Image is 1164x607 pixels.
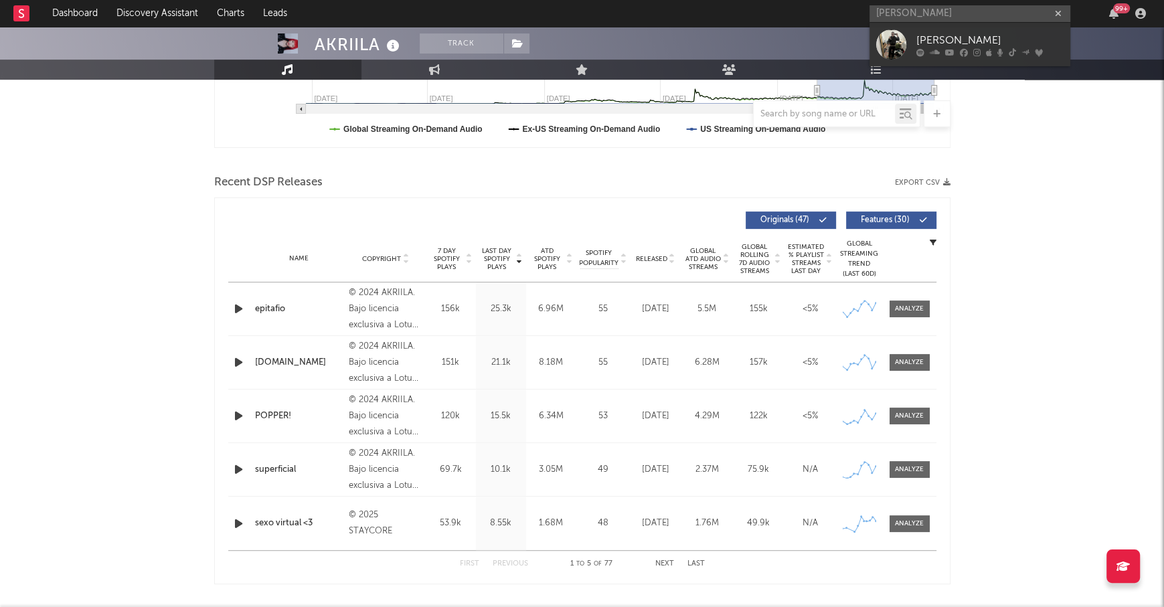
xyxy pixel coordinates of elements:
button: Last [687,560,705,568]
input: Search by song name or URL [754,109,895,120]
div: AKRIILA [315,33,403,56]
text: Ex-US Streaming On-Demand Audio [522,124,660,134]
div: 99 + [1113,3,1130,13]
div: 157k [736,356,781,369]
div: 6.28M [685,356,730,369]
div: [DATE] [633,302,678,316]
div: N/A [788,463,833,476]
span: Last Day Spotify Plays [479,247,515,271]
a: superficial [255,463,343,476]
div: 1.76M [685,517,730,530]
div: 53.9k [429,517,473,530]
div: 120k [429,410,473,423]
text: Global Streaming On-Demand Audio [343,124,483,134]
div: 122k [736,410,781,423]
span: of [594,561,602,567]
button: Previous [493,560,528,568]
div: N/A [788,517,833,530]
div: 6.34M [529,410,573,423]
div: Name [255,254,343,264]
div: <5% [788,356,833,369]
div: 49.9k [736,517,781,530]
div: 25.3k [479,302,523,316]
div: © 2024 AKRIILA. Bajo licencia exclusiva a Lotus Records y distribuido en forma exclusiva por Warn... [349,446,422,494]
span: Recent DSP Releases [214,175,323,191]
div: [PERSON_NAME] [916,32,1064,48]
div: Global Streaming Trend (Last 60D) [839,239,880,279]
div: 10.1k [479,463,523,476]
div: 75.9k [736,463,781,476]
div: [DATE] [633,410,678,423]
div: 155k [736,302,781,316]
span: Released [636,255,667,263]
button: Features(30) [846,211,936,229]
button: Next [655,560,674,568]
span: Spotify Popularity [579,248,618,268]
span: ATD Spotify Plays [529,247,565,271]
div: 69.7k [429,463,473,476]
span: to [576,561,584,567]
div: 21.1k [479,356,523,369]
span: Estimated % Playlist Streams Last Day [788,243,825,275]
div: 3.05M [529,463,573,476]
span: Features ( 30 ) [855,216,916,224]
div: 6.96M [529,302,573,316]
button: Originals(47) [746,211,836,229]
button: First [460,560,479,568]
div: 15.5k [479,410,523,423]
div: <5% [788,302,833,316]
div: © 2024 AKRIILA. Bajo licencia exclusiva a Lotus Records y distribuido en forma exclusiva por Warn... [349,392,422,440]
a: [PERSON_NAME] [869,23,1070,66]
span: Copyright [362,255,401,263]
div: 156k [429,302,473,316]
input: Search for artists [869,5,1070,22]
div: 53 [580,410,627,423]
div: 151k [429,356,473,369]
span: Global Rolling 7D Audio Streams [736,243,773,275]
a: epitafio [255,302,343,316]
span: Global ATD Audio Streams [685,247,722,271]
div: 1 5 77 [555,556,629,572]
div: 1.68M [529,517,573,530]
div: 8.18M [529,356,573,369]
div: 4.29M [685,410,730,423]
button: Track [420,33,503,54]
text: US Streaming On-Demand Audio [700,124,825,134]
button: 99+ [1109,8,1118,19]
div: © 2025 STAYCORE [349,507,422,539]
div: 5.5M [685,302,730,316]
div: 55 [580,356,627,369]
div: 8.55k [479,517,523,530]
button: Export CSV [895,179,950,187]
span: Originals ( 47 ) [754,216,816,224]
a: sexo virtual <3 [255,517,343,530]
span: 7 Day Spotify Plays [429,247,465,271]
div: 55 [580,302,627,316]
a: POPPER! [255,410,343,423]
a: [DOMAIN_NAME] [255,356,343,369]
div: [DATE] [633,463,678,476]
div: 48 [580,517,627,530]
div: <5% [788,410,833,423]
div: [DATE] [633,356,678,369]
div: © 2024 AKRIILA. Bajo licencia exclusiva a Lotus Records y distribuido en forma exclusiva por Warn... [349,285,422,333]
div: 2.37M [685,463,730,476]
div: 49 [580,463,627,476]
div: © 2024 AKRIILA. Bajo licencia exclusiva a Lotus Records y distribuido en forma exclusiva por Warn... [349,339,422,387]
div: [DATE] [633,517,678,530]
